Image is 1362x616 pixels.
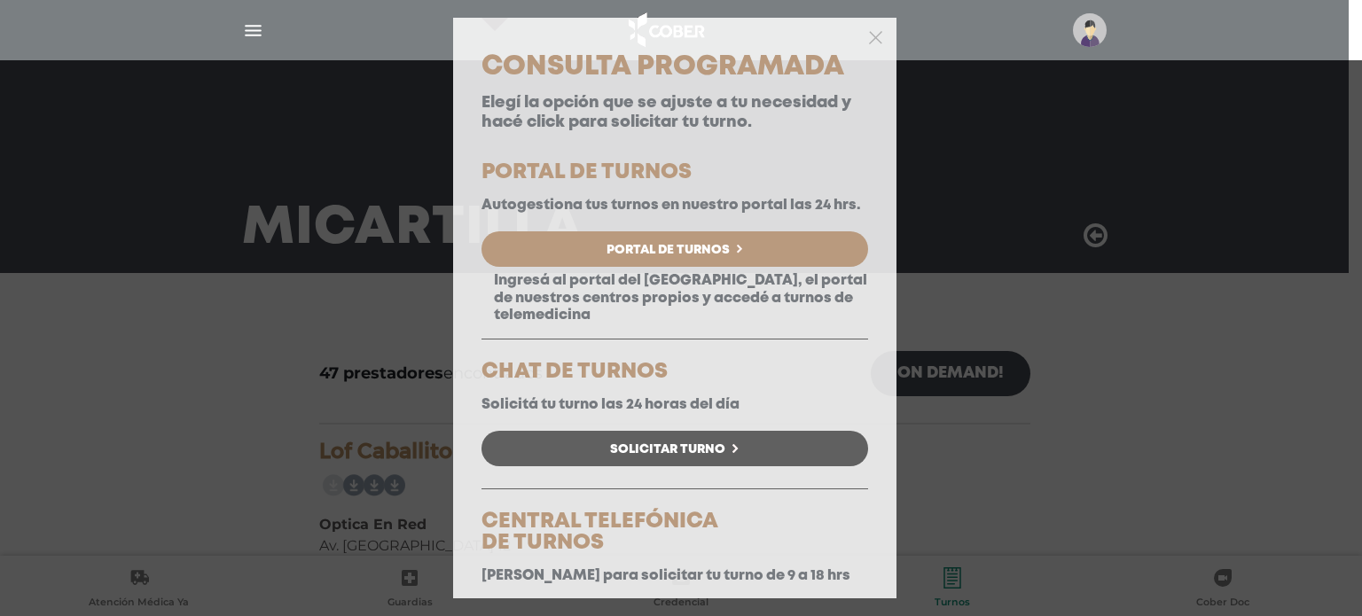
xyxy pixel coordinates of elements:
p: Solicitá tu turno las 24 horas del día [481,396,868,413]
a: Solicitar Turno [481,431,868,466]
h5: PORTAL DE TURNOS [481,162,868,183]
h5: CENTRAL TELEFÓNICA DE TURNOS [481,511,868,554]
span: Consulta Programada [481,55,844,79]
p: Autogestiona tus turnos en nuestro portal las 24 hrs. [481,197,868,214]
p: Elegí la opción que se ajuste a tu necesidad y hacé click para solicitar tu turno. [481,94,868,132]
span: Portal de Turnos [607,244,730,256]
p: Ingresá al portal del [GEOGRAPHIC_DATA], el portal de nuestros centros propios y accedé a turnos ... [481,272,868,324]
p: [PERSON_NAME] para solicitar tu turno de 9 a 18 hrs [481,567,868,584]
span: Solicitar Turno [610,443,725,456]
a: Portal de Turnos [481,231,868,267]
h5: CHAT DE TURNOS [481,362,868,383]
